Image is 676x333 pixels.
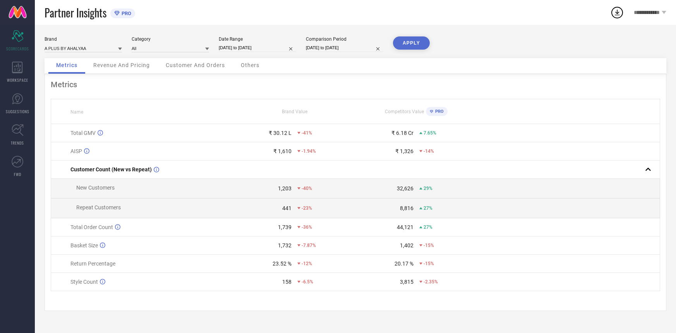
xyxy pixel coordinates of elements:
div: Category [132,36,209,42]
span: Name [70,109,83,115]
span: Others [241,62,259,68]
span: Competitors Value [385,109,424,114]
div: 1,203 [278,185,292,192]
span: -2.35% [424,279,438,285]
span: Return Percentage [70,261,115,267]
span: Customer And Orders [166,62,225,68]
span: -40% [302,186,312,191]
span: SCORECARDS [6,46,29,52]
span: -1.94% [302,148,316,154]
div: 8,816 [400,205,413,211]
span: Revenue And Pricing [93,62,150,68]
span: Style Count [70,279,98,285]
span: 27% [424,205,432,211]
span: Brand Value [282,109,307,114]
span: -41% [302,130,312,136]
span: -14% [424,148,434,154]
span: Repeat Customers [76,204,121,210]
span: -36% [302,224,312,230]
div: Date Range [219,36,296,42]
button: APPLY [393,36,430,50]
span: 7.65% [424,130,436,136]
div: 158 [282,279,292,285]
span: Customer Count (New vs Repeat) [70,166,152,173]
span: PRO [433,109,444,114]
span: -7.87% [302,243,316,248]
div: ₹ 30.12 L [269,130,292,136]
span: -12% [302,261,312,266]
div: ₹ 6.18 Cr [391,130,413,136]
span: SUGGESTIONS [6,109,29,114]
span: WORKSPACE [7,77,28,83]
div: ₹ 1,326 [395,148,413,154]
div: 23.52 % [273,261,292,267]
span: Basket Size [70,242,98,248]
div: 1,402 [400,242,413,248]
div: Metrics [51,80,660,89]
div: 3,815 [400,279,413,285]
div: 1,739 [278,224,292,230]
span: -6.5% [302,279,313,285]
div: 1,732 [278,242,292,248]
div: 44,121 [397,224,413,230]
div: 441 [282,205,292,211]
div: ₹ 1,610 [273,148,292,154]
span: FWD [14,171,21,177]
input: Select comparison period [306,44,383,52]
span: 29% [424,186,432,191]
span: PRO [120,10,131,16]
span: Total Order Count [70,224,113,230]
span: TRENDS [11,140,24,146]
div: Comparison Period [306,36,383,42]
span: Metrics [56,62,77,68]
div: 20.17 % [395,261,413,267]
span: 27% [424,224,432,230]
span: Total GMV [70,130,96,136]
div: Open download list [610,5,624,19]
span: AISP [70,148,82,154]
span: New Customers [76,185,115,191]
div: 32,626 [397,185,413,192]
input: Select date range [219,44,296,52]
div: Brand [45,36,122,42]
span: -15% [424,261,434,266]
span: -15% [424,243,434,248]
span: Partner Insights [45,5,106,21]
span: -23% [302,205,312,211]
